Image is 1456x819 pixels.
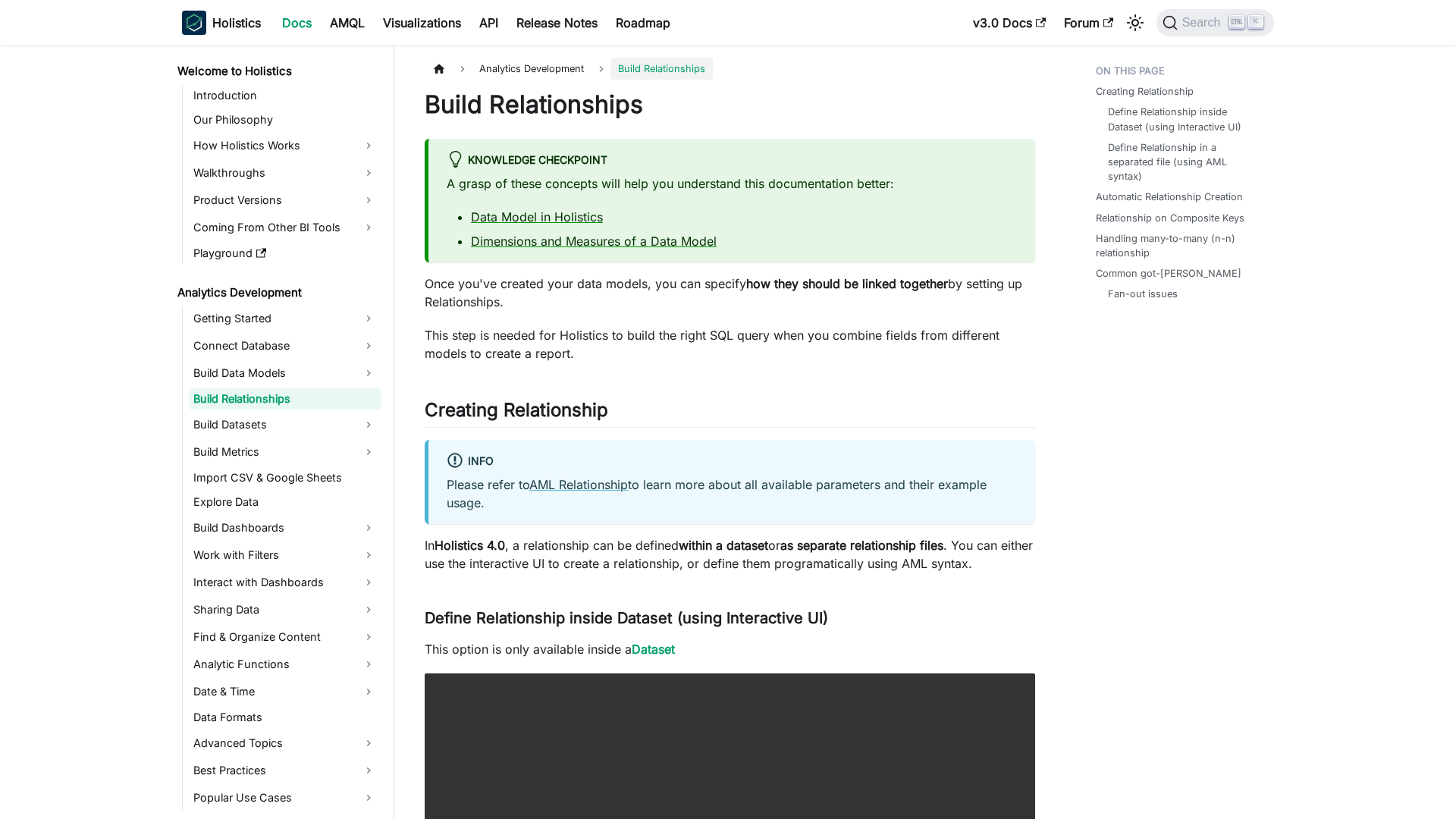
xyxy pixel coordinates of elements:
[447,174,1017,193] p: A grasp of these concepts will help you understand this documentation better:
[1248,15,1263,29] kbd: K
[679,538,768,553] strong: within a dataset
[425,58,453,80] a: Home page
[447,452,1017,472] div: info
[964,11,1055,35] a: v3.0 Docs
[189,85,381,106] a: Introduction
[189,133,381,158] a: How Holistics Works
[189,109,381,130] a: Our Philosophy
[447,151,1017,171] div: Knowledge Checkpoint
[1156,9,1274,36] button: Search (Ctrl+K)
[189,334,381,358] a: Connect Database
[189,731,381,755] a: Advanced Topics
[471,209,603,224] a: Data Model in Holistics
[425,326,1035,362] p: This step is needed for Holistics to build the right SQL query when you combine fields from diffe...
[1096,84,1194,99] a: Creating Relationship
[189,758,381,783] a: Best Practices
[189,215,381,240] a: Coming From Other BI Tools
[1096,211,1244,225] a: Relationship on Composite Keys
[189,707,381,728] a: Data Formats
[1108,105,1259,133] a: Define Relationship inside Dataset (using Interactive UI)
[425,536,1035,573] p: In , a relationship can be defined or . You can either use the interactive UI to create a relatio...
[173,61,381,82] a: Welcome to Holistics
[189,243,381,264] a: Playground
[167,45,394,819] nav: Docs sidebar
[189,188,381,212] a: Product Versions
[470,11,507,35] a: API
[1096,190,1243,204] a: Automatic Relationship Creation
[632,642,675,657] a: Dataset
[746,276,948,291] strong: how they should be linked together
[529,477,628,492] a: AML Relationship
[189,679,381,704] a: Date & Time
[425,89,1035,120] h1: Build Relationships
[425,58,1035,80] nav: Breadcrumbs
[1178,16,1230,30] span: Search
[780,538,943,553] strong: as separate relationship files
[189,625,381,649] a: Find & Organize Content
[607,11,679,35] a: Roadmap
[189,440,381,464] a: Build Metrics
[435,538,505,553] strong: Holistics 4.0
[425,275,1035,311] p: Once you've created your data models, you can specify by setting up Relationships.
[273,11,321,35] a: Docs
[447,475,1017,512] p: Please refer to to learn more about all available parameters and their example usage.
[189,413,381,437] a: Build Datasets
[425,609,1035,628] h3: Define Relationship inside Dataset (using Interactive UI)
[472,58,591,80] span: Analytics Development
[182,11,206,35] img: Holistics
[610,58,713,80] span: Build Relationships
[189,652,381,676] a: Analytic Functions
[1096,231,1265,260] a: Handling many-to-many (n-n) relationship
[1108,140,1259,184] a: Define Relationship in a separated file (using AML syntax)
[212,14,261,32] b: Holistics
[189,161,381,185] a: Walkthroughs
[189,306,381,331] a: Getting Started
[173,282,381,303] a: Analytics Development
[189,516,381,540] a: Build Dashboards
[189,361,381,385] a: Build Data Models
[1123,11,1147,35] button: Switch between dark and light mode (currently light mode)
[374,11,470,35] a: Visualizations
[425,399,1035,428] h2: Creating Relationship
[189,598,381,622] a: Sharing Data
[1096,266,1241,281] a: Common got-[PERSON_NAME]
[189,570,381,595] a: Interact with Dashboards
[189,388,381,409] a: Build Relationships
[471,234,717,249] a: Dimensions and Measures of a Data Model
[1108,287,1178,301] a: Fan-out issues
[189,491,381,513] a: Explore Data
[189,543,381,567] a: Work with Filters
[1055,11,1122,35] a: Forum
[425,640,1035,658] p: This option is only available inside a
[321,11,374,35] a: AMQL
[182,11,261,35] a: HolisticsHolistics
[189,786,381,810] a: Popular Use Cases
[507,11,607,35] a: Release Notes
[189,467,381,488] a: Import CSV & Google Sheets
